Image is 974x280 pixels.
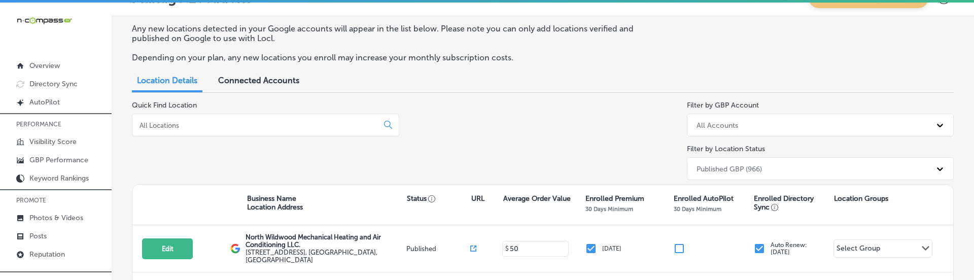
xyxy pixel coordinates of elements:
[29,61,60,70] p: Overview
[138,121,376,130] input: All Locations
[585,205,633,213] p: 30 Days Minimum
[687,145,765,153] label: Filter by Location Status
[837,244,880,256] div: Select Group
[602,245,621,252] p: [DATE]
[406,245,471,253] p: Published
[142,238,193,259] button: Edit
[585,194,644,203] p: Enrolled Premium
[674,205,721,213] p: 30 Days Minimum
[505,245,509,252] p: $
[754,194,829,212] p: Enrolled Directory Sync
[697,121,738,129] div: All Accounts
[29,214,83,222] p: Photos & Videos
[471,194,484,203] p: URL
[407,194,471,203] p: Status
[218,76,299,85] span: Connected Accounts
[29,80,78,88] p: Directory Sync
[834,194,888,203] p: Location Groups
[674,194,734,203] p: Enrolled AutoPilot
[29,174,89,183] p: Keyword Rankings
[503,194,571,203] p: Average Order Value
[771,241,807,256] p: Auto Renew: [DATE]
[687,101,759,110] label: Filter by GBP Account
[137,76,197,85] span: Location Details
[132,101,197,110] label: Quick Find Location
[132,53,666,62] p: Depending on your plan, any new locations you enroll may increase your monthly subscription costs.
[246,249,404,264] label: [STREET_ADDRESS] , [GEOGRAPHIC_DATA], [GEOGRAPHIC_DATA]
[230,243,240,254] img: logo
[16,16,72,25] img: 660ab0bf-5cc7-4cb8-ba1c-48b5ae0f18e60NCTV_CLogo_TV_Black_-500x88.png
[29,98,60,107] p: AutoPilot
[247,194,303,212] p: Business Name Location Address
[29,156,88,164] p: GBP Performance
[132,24,666,43] p: Any new locations detected in your Google accounts will appear in the list below. Please note you...
[246,233,404,249] p: North Wildwood Mechanical Heating and Air Conditioning LLC.
[697,164,762,173] div: Published GBP (966)
[29,137,77,146] p: Visibility Score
